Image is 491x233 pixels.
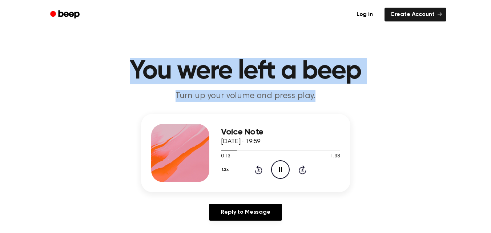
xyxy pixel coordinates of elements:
a: Reply to Message [209,204,282,221]
a: Log in [349,6,380,23]
span: 0:13 [221,153,230,160]
h1: You were left a beep [60,58,432,84]
p: Turn up your volume and press play. [106,90,385,102]
span: 1:38 [330,153,340,160]
a: Create Account [385,8,446,21]
a: Beep [45,8,86,22]
button: 1.2x [221,164,232,176]
span: [DATE] · 19:59 [221,138,261,145]
h3: Voice Note [221,127,340,137]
